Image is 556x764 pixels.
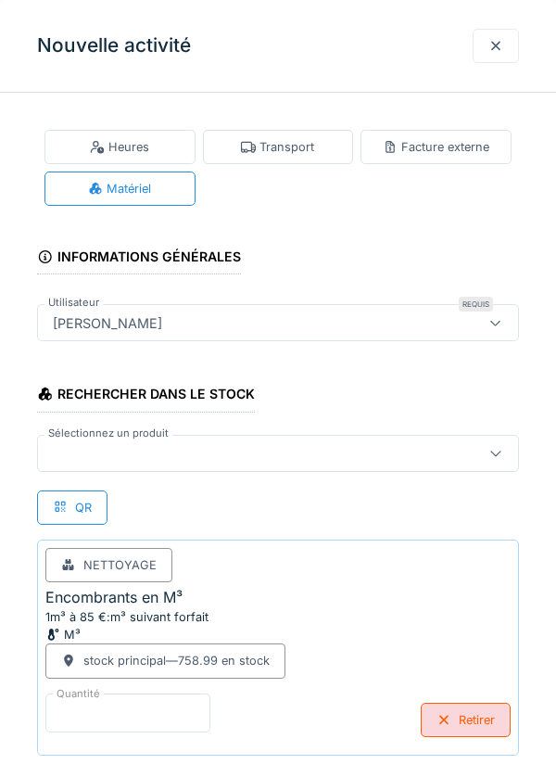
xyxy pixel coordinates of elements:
div: Facture externe [383,138,489,156]
div: Requis [459,297,493,312]
div: M³ [45,626,268,643]
div: Informations générales [37,243,241,274]
label: Sélectionnez un produit [44,426,172,441]
h3: Nouvelle activité [37,34,191,57]
div: Retirer [421,703,511,737]
div: Transport [241,138,314,156]
label: Quantité [53,686,104,702]
div: QR [37,490,107,525]
div: Nettoyage [83,556,157,574]
div: Rechercher dans le stock [37,380,255,412]
div: Heures [90,138,149,156]
div: [PERSON_NAME] [45,312,170,333]
div: 1m³ à 85 €:m³ suivant forfait [45,608,268,626]
div: Encombrants en M³ [45,586,183,608]
div: stock principal — 758.99 en stock [83,652,270,669]
div: Matériel [88,180,151,197]
label: Utilisateur [44,295,103,311]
